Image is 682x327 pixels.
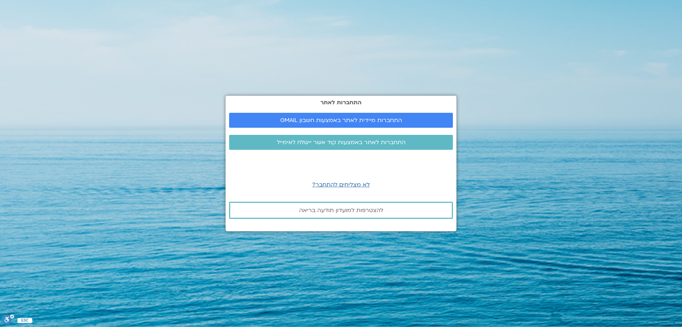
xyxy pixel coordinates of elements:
a: התחברות מיידית לאתר באמצעות חשבון GMAIL [229,113,453,128]
span: להצטרפות למועדון תודעה בריאה [299,207,383,213]
a: להצטרפות למועדון תודעה בריאה [229,202,453,219]
h2: התחברות לאתר [229,99,453,106]
span: התחברות לאתר באמצעות קוד אשר יישלח לאימייל [277,139,406,146]
span: התחברות מיידית לאתר באמצעות חשבון GMAIL [280,117,402,123]
a: התחברות לאתר באמצעות קוד אשר יישלח לאימייל [229,135,453,150]
a: לא מצליחים להתחבר? [312,181,370,189]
